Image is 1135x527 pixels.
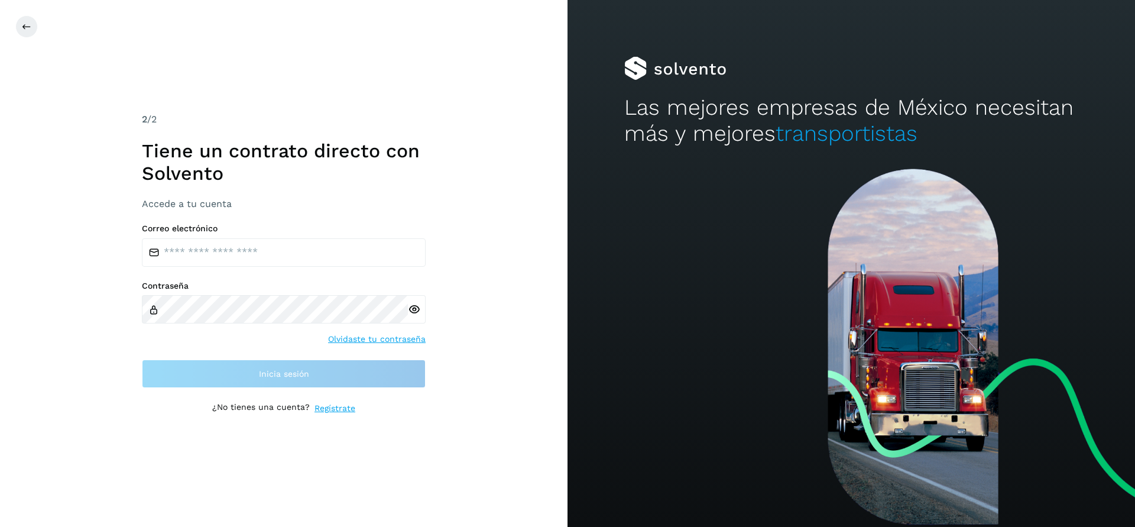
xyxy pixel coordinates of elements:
span: Inicia sesión [259,370,309,378]
a: Olvidaste tu contraseña [328,333,426,345]
div: /2 [142,112,426,127]
button: Inicia sesión [142,360,426,388]
p: ¿No tienes una cuenta? [212,402,310,415]
h3: Accede a tu cuenta [142,198,426,209]
label: Contraseña [142,281,426,291]
span: transportistas [776,121,917,146]
label: Correo electrónico [142,224,426,234]
h1: Tiene un contrato directo con Solvento [142,140,426,185]
span: 2 [142,114,147,125]
a: Regístrate [314,402,355,415]
h2: Las mejores empresas de México necesitan más y mejores [624,95,1078,147]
